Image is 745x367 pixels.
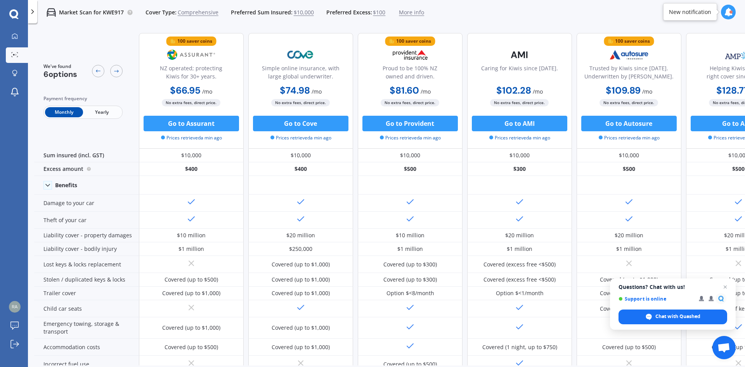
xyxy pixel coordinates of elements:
[165,343,218,351] div: Covered (up to $500)
[161,134,222,141] span: Prices retrieved a min ago
[483,276,556,284] div: Covered (excess free <$500)
[712,336,736,359] a: Open chat
[312,88,322,95] span: / mo
[170,84,201,96] b: $66.95
[606,84,641,96] b: $109.89
[358,162,463,176] div: $500
[272,99,330,106] span: No extra fees, direct price.
[139,162,244,176] div: $400
[272,276,330,284] div: Covered (up to $1,000)
[248,149,353,162] div: $10,000
[139,149,244,162] div: $10,000
[170,38,176,44] img: points
[421,88,431,95] span: / mo
[380,134,441,141] span: Prices retrieved a min ago
[600,305,658,313] div: Covered (if kept in car)
[396,231,424,239] div: $10 million
[616,245,642,253] div: $1 million
[481,64,558,83] div: Caring for Kiwis since [DATE].
[483,261,556,268] div: Covered (excess free <$500)
[272,289,330,297] div: Covered (up to $1,000)
[165,276,218,284] div: Covered (up to $500)
[490,99,549,106] span: No extra fees, direct price.
[162,289,220,297] div: Covered (up to $1,000)
[364,64,456,83] div: Proud to be 100% NZ owned and driven.
[270,134,331,141] span: Prices retrieved a min ago
[655,313,700,320] span: Chat with Quashed
[43,69,77,79] span: 6 options
[43,63,77,70] span: We've found
[47,8,56,17] img: car.f15378c7a67c060ca3f3.svg
[248,162,353,176] div: $400
[619,296,693,302] span: Support is online
[34,339,139,356] div: Accommodation costs
[615,231,643,239] div: $20 million
[581,116,677,131] button: Go to Autosure
[83,107,121,117] span: Yearly
[615,37,650,45] div: 100 saver coins
[146,64,237,83] div: NZ operated; protecting Kiwis for 30+ years.
[43,95,123,103] div: Payment frequency
[34,300,139,317] div: Child car seats
[45,107,83,117] span: Monthly
[178,245,204,253] div: $1 million
[9,301,21,313] img: d3b711899a374fcb24859ca2d8cbc6ef
[383,261,437,268] div: Covered (up to $300)
[358,149,463,162] div: $10,000
[34,273,139,287] div: Stolen / duplicated keys & locks
[496,289,544,297] div: Option $<1/month
[494,45,545,64] img: AMI-text-1.webp
[599,134,660,141] span: Prices retrieved a min ago
[577,162,681,176] div: $500
[203,88,213,95] span: / mo
[383,276,437,284] div: Covered (up to $300)
[34,149,139,162] div: Sum insured (incl. GST)
[275,45,326,64] img: Cove.webp
[162,324,220,332] div: Covered (up to $1,000)
[34,287,139,300] div: Trailer cover
[144,116,239,131] button: Go to Assurant
[619,310,727,324] span: Chat with Quashed
[286,231,315,239] div: $20 million
[59,9,124,16] p: Market Scan for KWE917
[385,45,436,64] img: Provident.png
[162,99,221,106] span: No extra fees, direct price.
[669,8,711,16] div: New notification
[600,99,658,106] span: No extra fees, direct price.
[507,245,532,253] div: $1 million
[467,149,572,162] div: $10,000
[602,343,656,351] div: Covered (up to $500)
[373,9,385,16] span: $100
[386,289,434,297] div: Option $<8/month
[397,37,431,45] div: 100 saver coins
[600,276,658,284] div: Covered (up to $1,000)
[272,261,330,268] div: Covered (up to $1,000)
[34,256,139,273] div: Lost keys & locks replacement
[642,88,652,95] span: / mo
[389,38,395,44] img: points
[390,84,419,96] b: $81.60
[289,245,312,253] div: $250,000
[619,284,727,290] span: Questions? Chat with us!
[397,245,423,253] div: $1 million
[272,324,330,332] div: Covered (up to $1,000)
[231,9,293,16] span: Preferred Sum Insured:
[34,195,139,212] div: Damage to your car
[467,162,572,176] div: $300
[603,45,655,64] img: Autosure.webp
[326,9,372,16] span: Preferred Excess:
[533,88,543,95] span: / mo
[34,242,139,256] div: Liability cover - bodily injury
[600,289,658,297] div: Covered (up to $1,000)
[482,343,557,351] div: Covered (1 night, up to $750)
[381,99,440,106] span: No extra fees, direct price.
[583,64,675,83] div: Trusted by Kiwis since [DATE]. Underwritten by [PERSON_NAME].
[472,116,567,131] button: Go to AMI
[55,182,77,189] div: Benefits
[178,9,218,16] span: Comprehensive
[34,317,139,339] div: Emergency towing, storage & transport
[280,84,310,96] b: $74.98
[34,162,139,176] div: Excess amount
[34,212,139,229] div: Theft of your car
[34,229,139,242] div: Liability cover - property damages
